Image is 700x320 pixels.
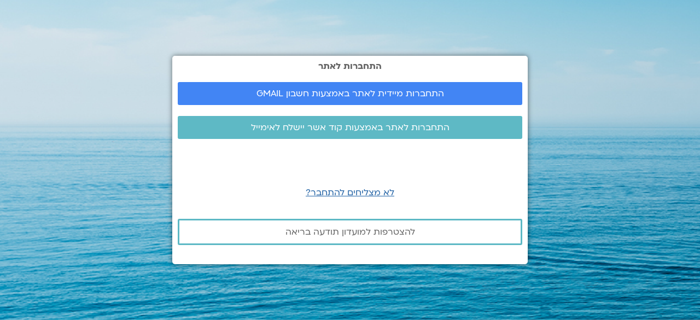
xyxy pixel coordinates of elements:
[306,187,394,199] a: לא מצליחים להתחבר?
[178,219,522,245] a: להצטרפות למועדון תודעה בריאה
[285,227,415,237] span: להצטרפות למועדון תודעה בריאה
[256,89,444,98] span: התחברות מיידית לאתר באמצעות חשבון GMAIL
[178,116,522,139] a: התחברות לאתר באמצעות קוד אשר יישלח לאימייל
[178,61,522,71] h2: התחברות לאתר
[251,123,450,132] span: התחברות לאתר באמצעות קוד אשר יישלח לאימייל
[178,82,522,105] a: התחברות מיידית לאתר באמצעות חשבון GMAIL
